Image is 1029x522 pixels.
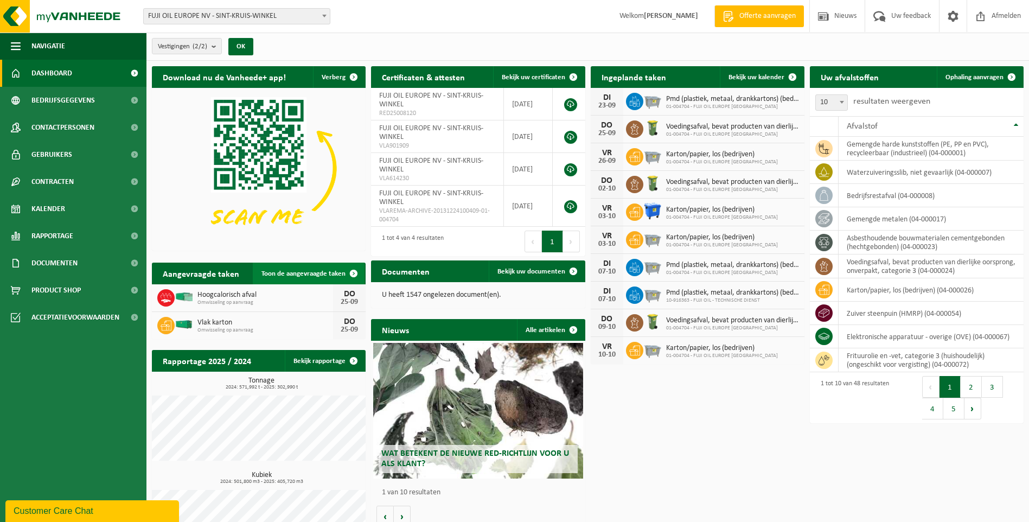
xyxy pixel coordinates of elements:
[525,231,542,252] button: Previous
[839,348,1024,372] td: frituurolie en -vet, categorie 3 (huishoudelijk) (ongeschikt voor vergisting) (04-000072)
[152,263,250,284] h2: Aangevraagde taken
[504,153,553,186] td: [DATE]
[144,9,330,24] span: FUJI OIL EUROPE NV - SINT-KRUIS-WINKEL
[810,66,890,87] h2: Uw afvalstoffen
[643,230,662,248] img: WB-2500-GAL-GY-01
[158,39,207,55] span: Vestigingen
[596,157,618,165] div: 26-09
[379,174,495,183] span: VLA614230
[839,137,1024,161] td: gemengde harde kunststoffen (PE, PP en PVC), recycleerbaar (industrieel) (04-000001)
[666,159,778,165] span: 01-004704 - FUJI OIL EUROPE [GEOGRAPHIC_DATA]
[379,124,483,141] span: FUJI OIL EUROPE NV - SINT-KRUIS-WINKEL
[666,289,799,297] span: Pmd (plastiek, metaal, drankkartons) (bedrijven)
[720,66,803,88] a: Bekijk uw kalender
[152,38,222,54] button: Vestigingen(2/2)
[945,74,1004,81] span: Ophaling aanvragen
[666,206,778,214] span: Karton/papier, los (bedrijven)
[596,102,618,110] div: 23-09
[285,350,365,372] a: Bekijk rapportage
[728,74,784,81] span: Bekijk uw kalender
[596,213,618,220] div: 03-10
[816,95,847,110] span: 10
[371,260,440,282] h2: Documenten
[152,350,262,371] h2: Rapportage 2025 / 2024
[373,343,583,479] a: Wat betekent de nieuwe RED-richtlijn voor u als klant?
[666,261,799,270] span: Pmd (plastiek, metaal, drankkartons) (bedrijven)
[261,270,346,277] span: Toon de aangevraagde taken
[31,60,72,87] span: Dashboard
[666,123,799,131] span: Voedingsafval, bevat producten van dierlijke oorsprong, onverpakt, categorie 3
[338,298,360,306] div: 25-09
[379,109,495,118] span: RED25008120
[643,147,662,165] img: WB-2500-GAL-GY-01
[937,66,1022,88] a: Ophaling aanvragen
[839,278,1024,302] td: karton/papier, los (bedrijven) (04-000026)
[157,377,366,390] h3: Tonnage
[839,231,1024,254] td: asbesthoudende bouwmaterialen cementgebonden (hechtgebonden) (04-000023)
[666,233,778,242] span: Karton/papier, los (bedrijven)
[644,12,698,20] strong: [PERSON_NAME]
[517,319,584,341] a: Alle artikelen
[157,479,366,485] span: 2024: 501,800 m3 - 2025: 405,720 m3
[666,178,799,187] span: Voedingsafval, bevat producten van dierlijke oorsprong, onverpakt, categorie 3
[643,174,662,193] img: WB-0140-HPE-GN-50
[596,130,618,137] div: 25-09
[666,131,799,138] span: 01-004704 - FUJI OIL EUROPE [GEOGRAPHIC_DATA]
[338,290,360,298] div: DO
[253,263,365,284] a: Toon de aangevraagde taken
[666,214,778,221] span: 01-004704 - FUJI OIL EUROPE [GEOGRAPHIC_DATA]
[596,259,618,268] div: DI
[596,93,618,102] div: DI
[157,385,366,390] span: 2024: 571,992 t - 2025: 302,990 t
[5,498,181,522] iframe: chat widget
[31,168,74,195] span: Contracten
[152,88,366,249] img: Download de VHEPlus App
[666,270,799,276] span: 01-004704 - FUJI OIL EUROPE [GEOGRAPHIC_DATA]
[31,222,73,250] span: Rapportage
[666,187,799,193] span: 01-004704 - FUJI OIL EUROPE [GEOGRAPHIC_DATA]
[982,376,1003,398] button: 3
[504,88,553,120] td: [DATE]
[839,161,1024,184] td: waterzuiveringsslib, niet gevaarlijk (04-000007)
[313,66,365,88] button: Verberg
[939,376,961,398] button: 1
[643,257,662,276] img: WB-2500-GAL-GY-04
[382,291,574,299] p: U heeft 1547 ongelezen document(en).
[504,186,553,227] td: [DATE]
[376,230,444,253] div: 1 tot 4 van 4 resultaten
[666,325,799,332] span: 01-004704 - FUJI OIL EUROPE [GEOGRAPHIC_DATA]
[839,302,1024,325] td: zuiver steenpuin (HMRP) (04-000054)
[338,326,360,334] div: 25-09
[666,344,778,353] span: Karton/papier, los (bedrijven)
[943,398,964,419] button: 5
[666,242,778,249] span: 01-004704 - FUJI OIL EUROPE [GEOGRAPHIC_DATA]
[228,38,253,55] button: OK
[596,232,618,240] div: VR
[815,94,848,111] span: 10
[596,296,618,303] div: 07-10
[596,323,618,331] div: 09-10
[175,292,193,302] img: HK-XP-30-GN-00
[853,97,930,106] label: resultaten weergeven
[563,231,580,252] button: Next
[666,150,778,159] span: Karton/papier, los (bedrijven)
[193,43,207,50] count: (2/2)
[847,122,878,131] span: Afvalstof
[31,141,72,168] span: Gebruikers
[666,104,799,110] span: 01-004704 - FUJI OIL EUROPE [GEOGRAPHIC_DATA]
[596,121,618,130] div: DO
[666,297,799,304] span: 10-916363 - FUJI OIL - TECHNISCHE DIENST
[31,33,65,60] span: Navigatie
[666,353,778,359] span: 01-004704 - FUJI OIL EUROPE [GEOGRAPHIC_DATA]
[31,114,94,141] span: Contactpersonen
[197,327,333,334] span: Omwisseling op aanvraag
[31,87,95,114] span: Bedrijfsgegevens
[596,287,618,296] div: DI
[596,204,618,213] div: VR
[542,231,563,252] button: 1
[379,92,483,109] span: FUJI OIL EUROPE NV - SINT-KRUIS-WINKEL
[596,149,618,157] div: VR
[922,376,939,398] button: Previous
[596,240,618,248] div: 03-10
[175,320,193,329] img: HK-XR-30-GN-00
